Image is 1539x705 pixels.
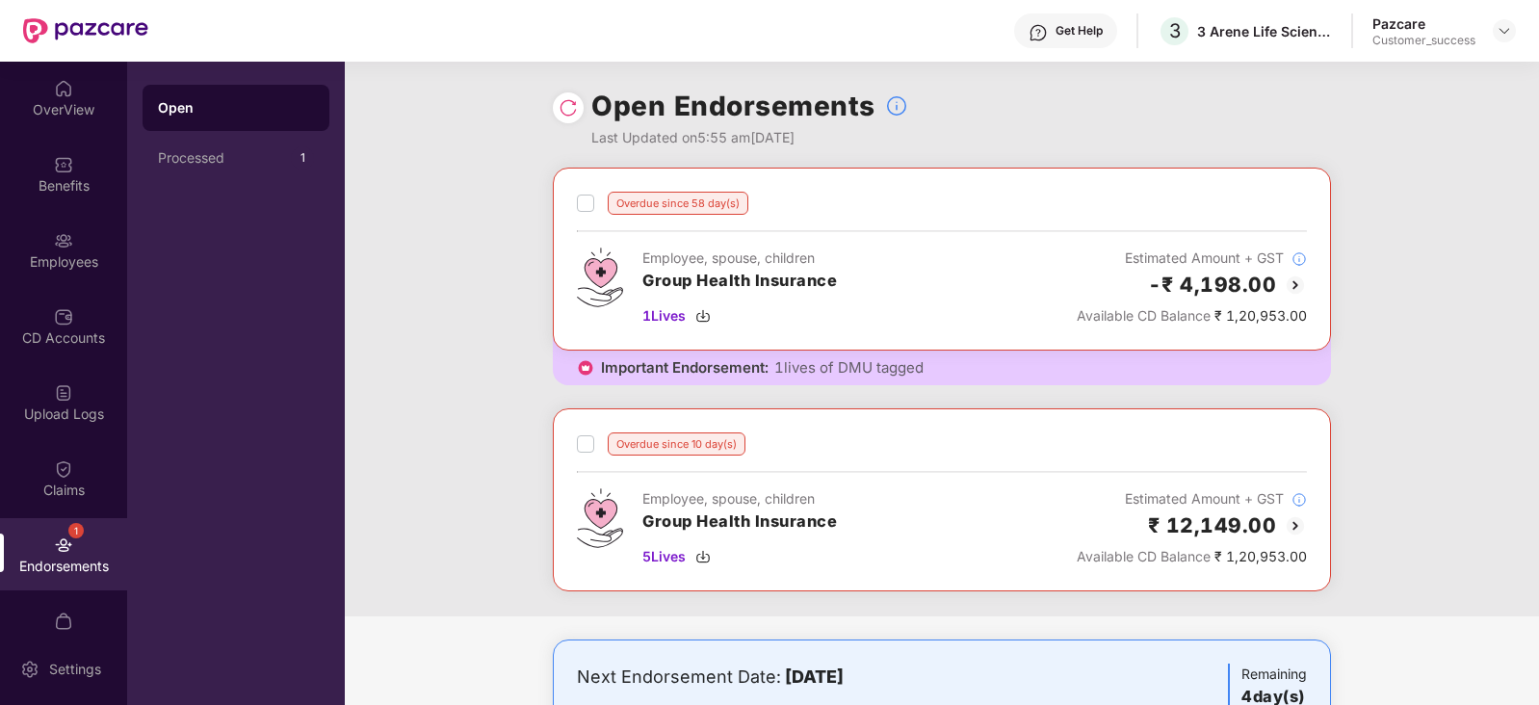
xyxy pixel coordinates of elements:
div: Employee, spouse, children [642,248,837,269]
span: 3 [1169,19,1181,42]
img: svg+xml;base64,PHN2ZyBpZD0iQmFjay0yMHgyMCIgeG1sbnM9Imh0dHA6Ly93d3cudzMub3JnLzIwMDAvc3ZnIiB3aWR0aD... [1284,274,1307,297]
span: Available CD Balance [1077,548,1211,564]
img: svg+xml;base64,PHN2ZyBpZD0iU2V0dGluZy0yMHgyMCIgeG1sbnM9Imh0dHA6Ly93d3cudzMub3JnLzIwMDAvc3ZnIiB3aW... [20,660,39,679]
h3: Group Health Insurance [642,509,837,535]
img: svg+xml;base64,PHN2ZyBpZD0iSW5mb18tXzMyeDMyIiBkYXRhLW5hbWU9IkluZm8gLSAzMngzMiIgeG1sbnM9Imh0dHA6Ly... [1291,492,1307,508]
img: svg+xml;base64,PHN2ZyBpZD0iSW5mb18tXzMyeDMyIiBkYXRhLW5hbWU9IkluZm8gLSAzMngzMiIgeG1sbnM9Imh0dHA6Ly... [885,94,908,117]
h2: ₹ 12,149.00 [1148,509,1277,541]
div: Get Help [1056,23,1103,39]
div: Processed [158,150,291,166]
img: svg+xml;base64,PHN2ZyBpZD0iUmVsb2FkLTMyeDMyIiB4bWxucz0iaHR0cDovL3d3dy53My5vcmcvMjAwMC9zdmciIHdpZH... [559,98,578,117]
div: 1 [291,146,314,170]
img: svg+xml;base64,PHN2ZyBpZD0iSGVscC0zMngzMiIgeG1sbnM9Imh0dHA6Ly93d3cudzMub3JnLzIwMDAvc3ZnIiB3aWR0aD... [1029,23,1048,42]
div: Estimated Amount + GST [1077,488,1307,509]
span: Important Endorsement: [601,358,769,378]
div: Employee, spouse, children [642,488,837,509]
img: svg+xml;base64,PHN2ZyBpZD0iSW5mb18tXzMyeDMyIiBkYXRhLW5hbWU9IkluZm8gLSAzMngzMiIgeG1sbnM9Imh0dHA6Ly... [1291,251,1307,267]
h2: -₹ 4,198.00 [1148,269,1277,300]
img: svg+xml;base64,PHN2ZyBpZD0iQmFjay0yMHgyMCIgeG1sbnM9Imh0dHA6Ly93d3cudzMub3JnLzIwMDAvc3ZnIiB3aWR0aD... [1284,514,1307,537]
img: icon [576,358,595,378]
div: Last Updated on 5:55 am[DATE] [591,127,908,148]
img: svg+xml;base64,PHN2ZyBpZD0iSG9tZSIgeG1sbnM9Imh0dHA6Ly93d3cudzMub3JnLzIwMDAvc3ZnIiB3aWR0aD0iMjAiIG... [54,79,73,98]
div: Settings [43,660,107,679]
div: Estimated Amount + GST [1077,248,1307,269]
div: Overdue since 10 day(s) [608,432,745,456]
div: Customer_success [1372,33,1475,48]
span: 1 Lives [642,305,686,326]
img: svg+xml;base64,PHN2ZyBpZD0iQ0RfQWNjb3VudHMiIGRhdGEtbmFtZT0iQ0QgQWNjb3VudHMiIHhtbG5zPSJodHRwOi8vd3... [54,307,73,326]
div: Open [158,98,314,117]
h3: Group Health Insurance [642,269,837,294]
img: New Pazcare Logo [23,18,148,43]
img: svg+xml;base64,PHN2ZyBpZD0iRW5kb3JzZW1lbnRzIiB4bWxucz0iaHR0cDovL3d3dy53My5vcmcvMjAwMC9zdmciIHdpZH... [54,535,73,555]
span: 1 lives of DMU tagged [774,358,924,378]
span: Available CD Balance [1077,307,1211,324]
img: svg+xml;base64,PHN2ZyBpZD0iRW1wbG95ZWVzIiB4bWxucz0iaHR0cDovL3d3dy53My5vcmcvMjAwMC9zdmciIHdpZHRoPS... [54,231,73,250]
div: 3 Arene Life Sciences Limited [1197,22,1332,40]
div: Overdue since 58 day(s) [608,192,748,215]
img: svg+xml;base64,PHN2ZyBpZD0iRHJvcGRvd24tMzJ4MzIiIHhtbG5zPSJodHRwOi8vd3d3LnczLm9yZy8yMDAwL3N2ZyIgd2... [1497,23,1512,39]
span: 5 Lives [642,546,686,567]
img: svg+xml;base64,PHN2ZyBpZD0iRG93bmxvYWQtMzJ4MzIiIHhtbG5zPSJodHRwOi8vd3d3LnczLm9yZy8yMDAwL3N2ZyIgd2... [695,549,711,564]
img: svg+xml;base64,PHN2ZyBpZD0iRG93bmxvYWQtMzJ4MzIiIHhtbG5zPSJodHRwOi8vd3d3LnczLm9yZy8yMDAwL3N2ZyIgd2... [695,308,711,324]
img: svg+xml;base64,PHN2ZyBpZD0iVXBsb2FkX0xvZ3MiIGRhdGEtbmFtZT0iVXBsb2FkIExvZ3MiIHhtbG5zPSJodHRwOi8vd3... [54,383,73,403]
img: svg+xml;base64,PHN2ZyB4bWxucz0iaHR0cDovL3d3dy53My5vcmcvMjAwMC9zdmciIHdpZHRoPSI0Ny43MTQiIGhlaWdodD... [577,488,623,548]
img: svg+xml;base64,PHN2ZyBpZD0iQmVuZWZpdHMiIHhtbG5zPSJodHRwOi8vd3d3LnczLm9yZy8yMDAwL3N2ZyIgd2lkdGg9Ij... [54,155,73,174]
img: svg+xml;base64,PHN2ZyBpZD0iQ2xhaW0iIHhtbG5zPSJodHRwOi8vd3d3LnczLm9yZy8yMDAwL3N2ZyIgd2lkdGg9IjIwIi... [54,459,73,479]
div: Pazcare [1372,14,1475,33]
div: Next Endorsement Date: [577,664,1052,691]
img: svg+xml;base64,PHN2ZyBpZD0iTXlfT3JkZXJzIiBkYXRhLW5hbWU9Ik15IE9yZGVycyIgeG1sbnM9Imh0dHA6Ly93d3cudz... [54,612,73,631]
b: [DATE] [785,666,844,687]
div: 1 [68,523,84,538]
div: ₹ 1,20,953.00 [1077,546,1307,567]
div: ₹ 1,20,953.00 [1077,305,1307,326]
img: svg+xml;base64,PHN2ZyB4bWxucz0iaHR0cDovL3d3dy53My5vcmcvMjAwMC9zdmciIHdpZHRoPSI0Ny43MTQiIGhlaWdodD... [577,248,623,307]
h1: Open Endorsements [591,85,875,127]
